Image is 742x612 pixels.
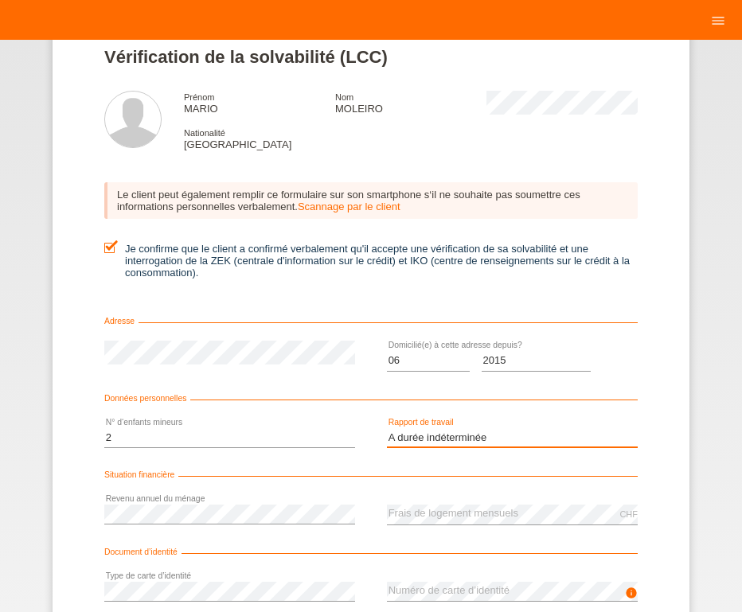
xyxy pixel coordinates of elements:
[619,509,638,519] div: CHF
[104,394,190,403] span: Données personnelles
[702,15,734,25] a: menu
[104,317,139,325] span: Adresse
[184,127,335,150] div: [GEOGRAPHIC_DATA]
[625,591,638,601] a: info
[335,91,486,115] div: MOLEIRO
[184,91,335,115] div: MARIO
[625,587,638,599] i: info
[104,470,178,479] span: Situation financière
[104,182,638,219] div: Le client peut également remplir ce formulaire sur son smartphone s‘il ne souhaite pas soumettre ...
[104,548,182,556] span: Document d’identité
[184,128,225,138] span: Nationalité
[104,47,638,67] h1: Vérification de la solvabilité (LCC)
[298,201,400,212] a: Scannage par le client
[104,243,638,279] label: Je confirme que le client a confirmé verbalement qu'il accepte une vérification de sa solvabilité...
[710,13,726,29] i: menu
[184,92,215,102] span: Prénom
[335,92,353,102] span: Nom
